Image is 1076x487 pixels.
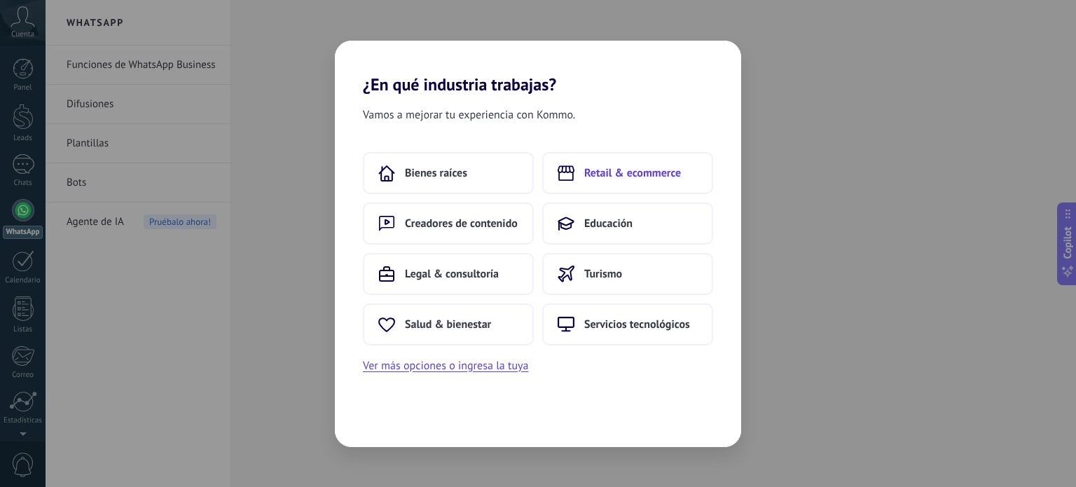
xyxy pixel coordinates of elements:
button: Servicios tecnológicos [542,303,713,345]
span: Retail & ecommerce [584,166,681,180]
button: Educación [542,203,713,245]
button: Bienes raíces [363,152,534,194]
button: Retail & ecommerce [542,152,713,194]
span: Servicios tecnológicos [584,317,690,331]
span: Bienes raíces [405,166,467,180]
button: Creadores de contenido [363,203,534,245]
span: Legal & consultoría [405,267,499,281]
button: Salud & bienestar [363,303,534,345]
span: Salud & bienestar [405,317,491,331]
button: Legal & consultoría [363,253,534,295]
span: Vamos a mejorar tu experiencia con Kommo. [363,106,575,124]
span: Creadores de contenido [405,217,518,231]
button: Ver más opciones o ingresa la tuya [363,357,528,375]
span: Educación [584,217,633,231]
button: Turismo [542,253,713,295]
h2: ¿En qué industria trabajas? [335,41,741,95]
span: Turismo [584,267,622,281]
